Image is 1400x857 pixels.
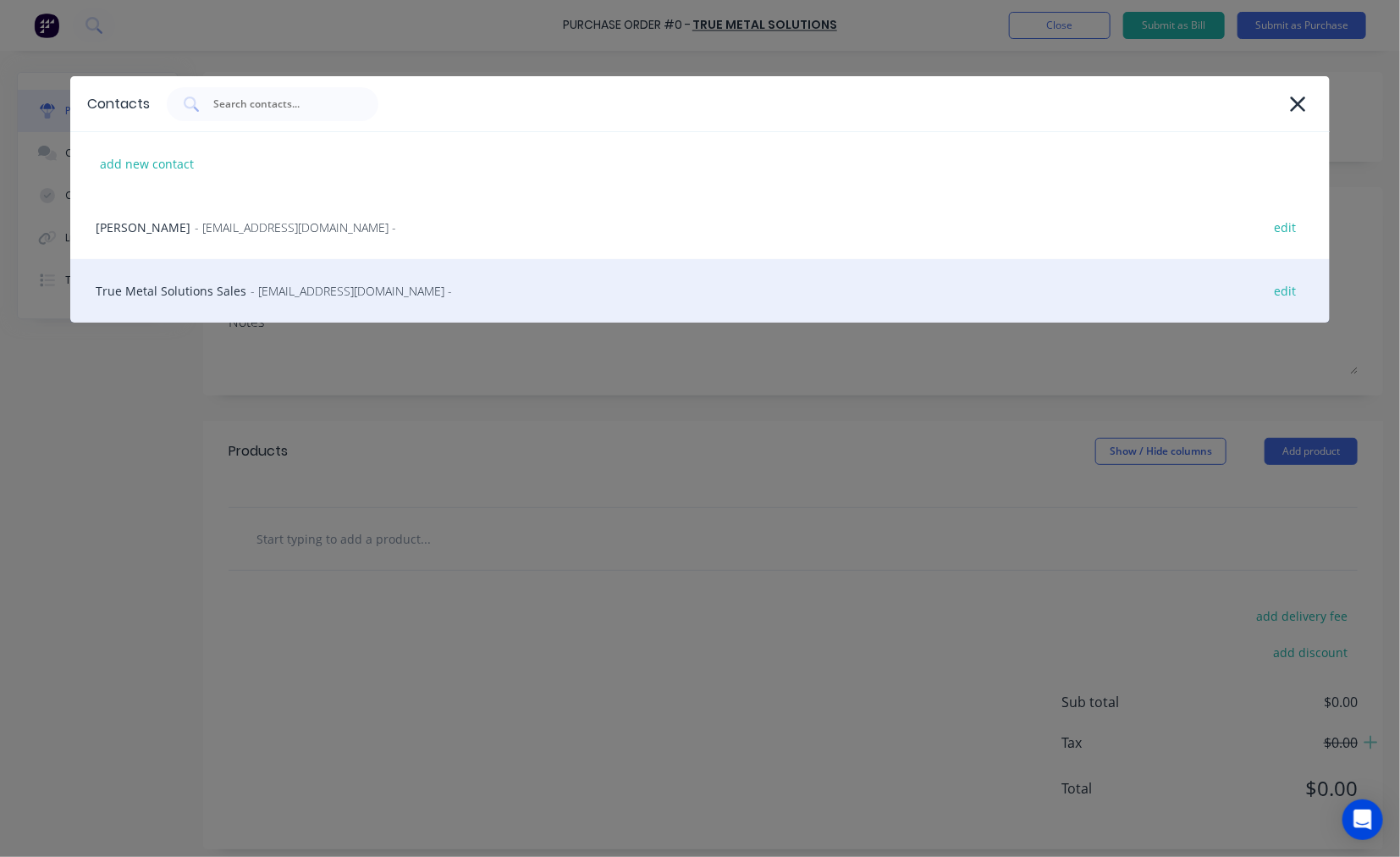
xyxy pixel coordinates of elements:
div: edit [1265,278,1304,304]
div: True Metal Solutions Sales [70,259,1331,323]
div: Contacts [87,94,150,114]
div: add new contact [91,151,202,177]
div: Open Intercom Messenger [1342,799,1383,840]
div: edit [1265,214,1304,241]
span: - [EMAIL_ADDRESS][DOMAIN_NAME] - [195,218,396,236]
span: - [EMAIL_ADDRESS][DOMAIN_NAME] - [251,282,452,300]
div: [PERSON_NAME] [70,196,1331,259]
input: Search contacts... [212,96,352,113]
